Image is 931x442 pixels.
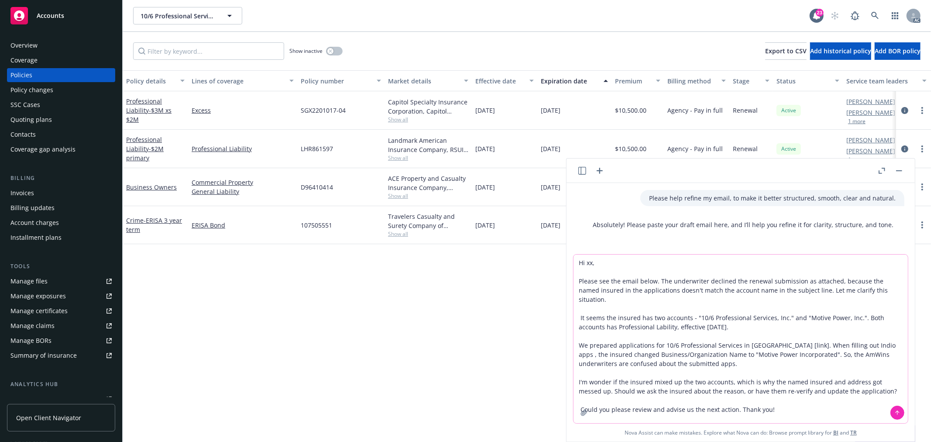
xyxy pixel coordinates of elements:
div: Manage exposures [10,289,66,303]
div: Effective date [475,76,524,86]
a: Loss summary generator [7,392,115,406]
div: ACE Property and Casualty Insurance Company, Chubb Group [388,174,468,192]
button: Stage [729,70,773,91]
a: Billing updates [7,201,115,215]
span: [DATE] [541,221,560,230]
button: Lines of coverage [188,70,297,91]
span: Open Client Navigator [16,413,81,422]
div: Overview [10,38,38,52]
div: Premium [615,76,651,86]
a: Overview [7,38,115,52]
span: [DATE] [475,106,495,115]
div: Account charges [10,216,59,230]
a: [PERSON_NAME] [846,135,895,145]
textarea: Hi xx, Please see the email below. The underwriter declined the renewal submission as attached, b... [574,255,908,423]
span: [DATE] [475,221,495,230]
span: Renewal [733,144,758,153]
span: Export to CSV [765,47,807,55]
a: Manage exposures [7,289,115,303]
div: Status [776,76,830,86]
span: LHR861597 [301,144,333,153]
a: Contacts [7,128,115,142]
div: Billing method [667,76,716,86]
div: Contacts [10,128,36,142]
div: 23 [816,9,824,17]
span: Add BOR policy [875,47,921,55]
a: Crime [126,216,182,234]
span: Show inactive [289,47,323,55]
p: Please help refine my email, to make it better structured, smooth, clear and natural. [649,193,896,203]
div: Installment plans [10,231,62,245]
div: Quoting plans [10,113,52,127]
button: Service team leaders [843,70,930,91]
div: Stage [733,76,760,86]
div: Coverage gap analysis [10,142,76,156]
a: more [917,144,928,154]
button: Premium [612,70,664,91]
a: Report a Bug [846,7,864,24]
a: [PERSON_NAME] [846,146,895,155]
a: Coverage [7,53,115,67]
div: Policies [10,68,32,82]
a: General Liability [192,187,294,196]
span: SGX2201017-04 [301,106,346,115]
div: Travelers Casualty and Surety Company of America, Travelers Insurance [388,212,468,230]
span: Show all [388,154,468,162]
a: Manage files [7,274,115,288]
div: Coverage [10,53,38,67]
a: Professional Liability [126,135,164,162]
button: 1 more [848,157,866,162]
a: Switch app [886,7,904,24]
a: more [917,220,928,230]
a: [PERSON_NAME] [846,97,895,106]
a: [PERSON_NAME] [846,108,895,117]
div: SSC Cases [10,98,40,112]
a: circleInformation [900,105,910,116]
div: Lines of coverage [192,76,284,86]
a: TR [850,429,857,436]
a: Excess [192,106,294,115]
span: - ERISA 3 year term [126,216,182,234]
a: Account charges [7,216,115,230]
button: Market details [385,70,472,91]
a: more [917,182,928,192]
button: Export to CSV [765,42,807,60]
div: Expiration date [541,76,598,86]
div: Tools [7,262,115,271]
div: Service team leaders [846,76,917,86]
a: Installment plans [7,231,115,245]
span: Agency - Pay in full [667,144,723,153]
a: Manage claims [7,319,115,333]
div: Summary of insurance [10,349,77,363]
button: Add BOR policy [875,42,921,60]
span: Active [780,145,797,153]
a: SSC Cases [7,98,115,112]
a: Search [866,7,884,24]
span: Show all [388,230,468,238]
button: Policy details [123,70,188,91]
div: Manage files [10,274,48,288]
div: Billing updates [10,201,55,215]
span: D96410414 [301,183,333,192]
span: Renewal [733,106,758,115]
span: Active [780,107,797,114]
span: 107505551 [301,221,332,230]
span: [DATE] [541,144,560,153]
div: Loss summary generator [10,392,83,406]
div: Billing [7,174,115,183]
span: Nova Assist can make mistakes. Explore what Nova can do: Browse prompt library for and [625,424,857,442]
button: Billing method [664,70,729,91]
div: Manage claims [10,319,55,333]
button: 1 more [848,119,866,124]
a: Policy changes [7,83,115,97]
a: circleInformation [900,144,910,154]
div: Manage certificates [10,304,68,318]
div: Manage BORs [10,334,52,348]
a: more [917,105,928,116]
a: Accounts [7,3,115,28]
button: Effective date [472,70,537,91]
span: Add historical policy [810,47,871,55]
a: Policies [7,68,115,82]
a: Manage BORs [7,334,115,348]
